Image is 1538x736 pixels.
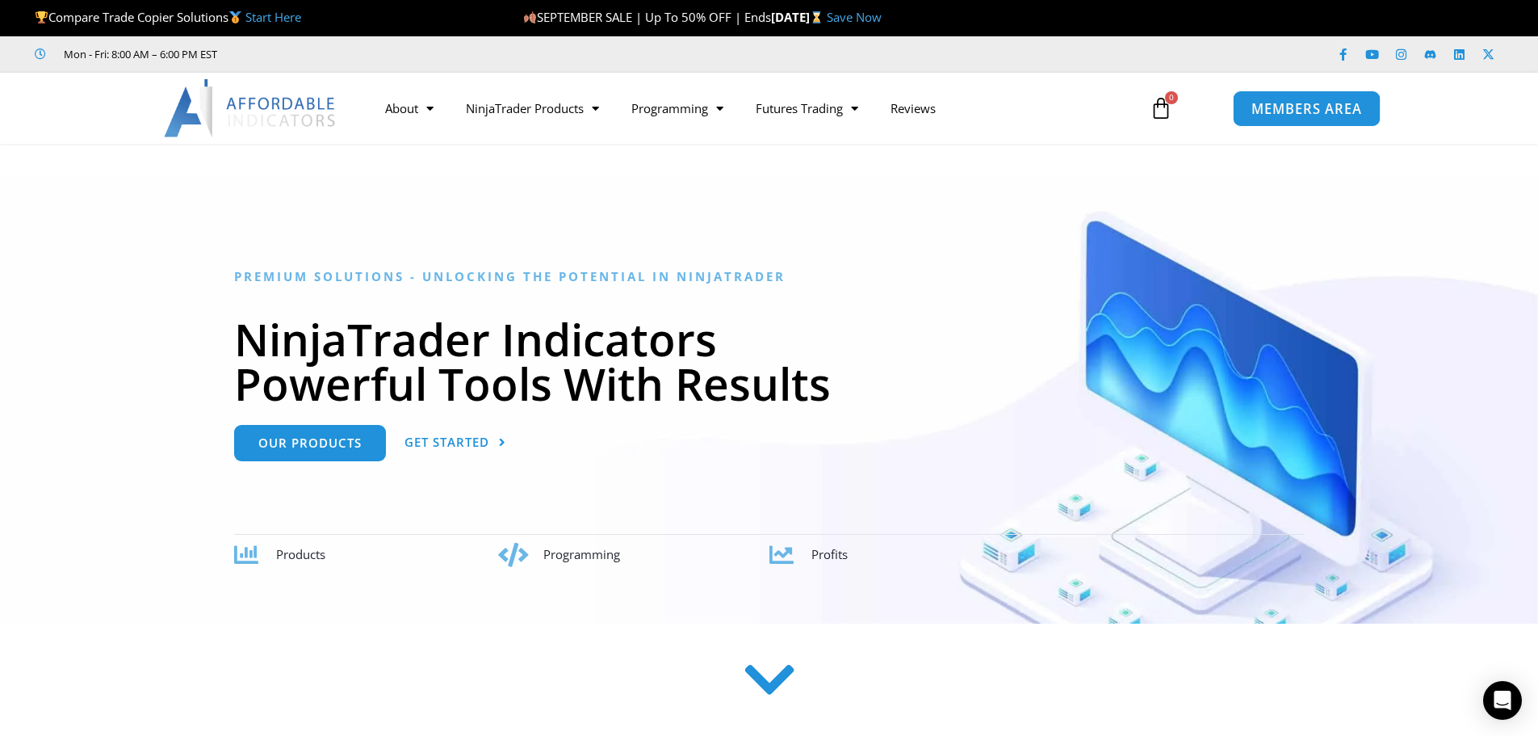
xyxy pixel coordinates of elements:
h6: Premium Solutions - Unlocking the Potential in NinjaTrader [234,269,1304,284]
span: Get Started [404,436,489,448]
span: Mon - Fri: 8:00 AM – 6:00 PM EST [60,44,217,64]
span: Our Products [258,437,362,449]
img: LogoAI | Affordable Indicators – NinjaTrader [164,79,337,137]
a: Our Products [234,425,386,461]
span: 0 [1165,91,1178,104]
span: SEPTEMBER SALE | Up To 50% OFF | Ends [523,9,771,25]
nav: Menu [369,90,1131,127]
img: 🏆 [36,11,48,23]
span: Programming [543,546,620,562]
span: Products [276,546,325,562]
img: ⌛ [811,11,823,23]
a: Save Now [827,9,882,25]
a: Programming [615,90,740,127]
img: 🍂 [524,11,536,23]
a: Start Here [245,9,301,25]
h1: NinjaTrader Indicators Powerful Tools With Results [234,317,1304,406]
iframe: Customer reviews powered by Trustpilot [240,46,482,62]
a: About [369,90,450,127]
span: Profits [811,546,848,562]
a: MEMBERS AREA [1233,90,1381,126]
span: Compare Trade Copier Solutions [35,9,301,25]
a: Futures Trading [740,90,874,127]
a: Get Started [404,425,506,461]
strong: [DATE] [771,9,827,25]
a: 0 [1125,85,1196,132]
span: MEMBERS AREA [1251,102,1362,116]
div: Open Intercom Messenger [1483,681,1522,720]
a: NinjaTrader Products [450,90,615,127]
img: 🥇 [229,11,241,23]
a: Reviews [874,90,952,127]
